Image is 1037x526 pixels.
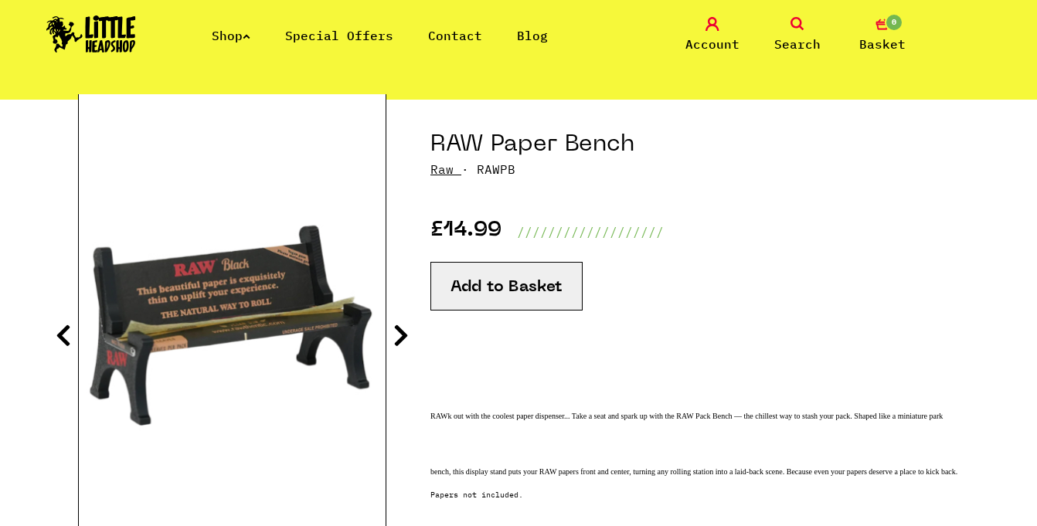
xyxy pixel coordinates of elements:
span: Account [685,35,739,53]
button: Add to Basket [430,262,583,311]
a: Raw [430,161,454,177]
a: Blog [517,28,548,43]
span: Basket [859,35,906,53]
span: Search [774,35,821,53]
a: Shop [212,28,250,43]
p: · RAWPB [430,160,959,178]
h1: RAW Paper Bench [430,131,959,160]
img: RAW Paper Bench image 1 [79,131,386,514]
a: Search [759,17,836,53]
a: Special Offers [285,28,393,43]
a: Contact [428,28,482,43]
a: 0 Basket [844,17,921,53]
span: RAWk out with the coolest paper dispenser... Take a seat and spark up with the RAW Pack Bench — t... [430,412,957,476]
span: 0 [885,13,903,32]
em: Papers not included. [430,490,523,500]
p: /////////////////// [517,222,664,241]
img: Little Head Shop Logo [46,15,136,53]
p: £14.99 [430,222,501,241]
